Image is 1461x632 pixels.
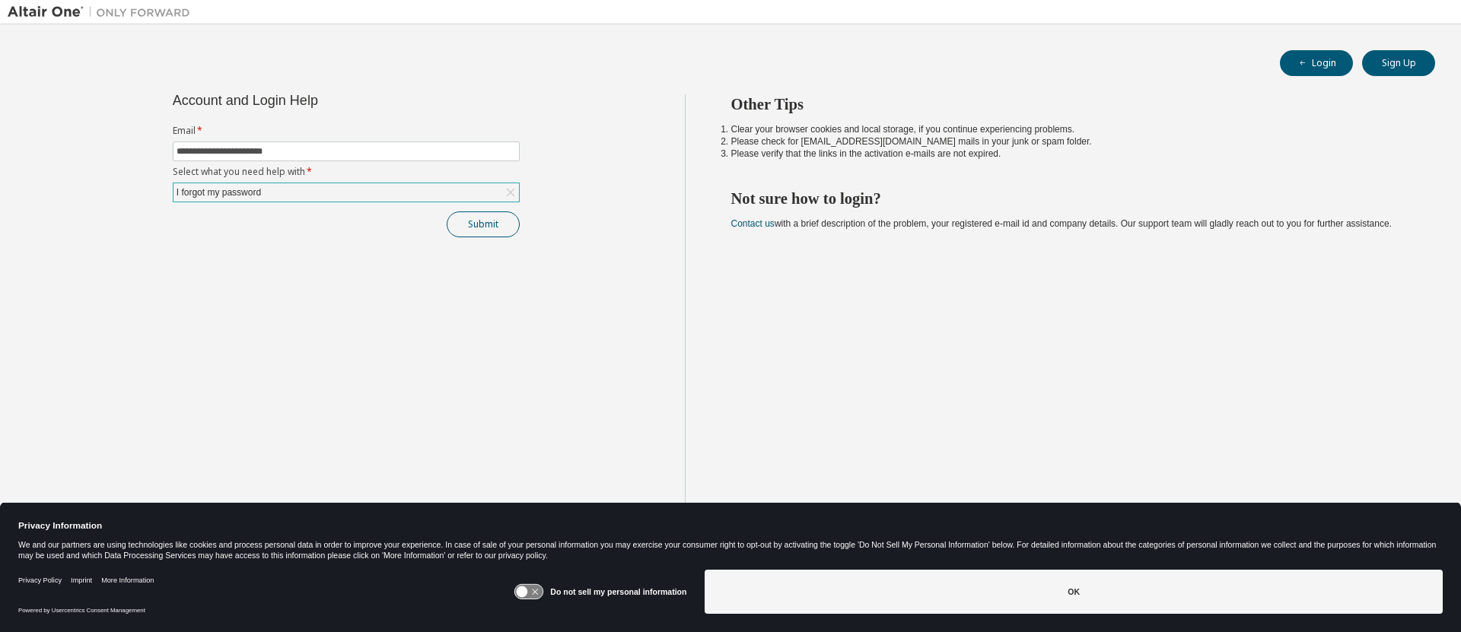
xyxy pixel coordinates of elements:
label: Select what you need help with [173,166,520,178]
button: Sign Up [1362,50,1435,76]
li: Please verify that the links in the activation e-mails are not expired. [731,148,1408,160]
button: Submit [447,211,520,237]
h2: Other Tips [731,94,1408,114]
a: Contact us [731,218,775,229]
li: Please check for [EMAIL_ADDRESS][DOMAIN_NAME] mails in your junk or spam folder. [731,135,1408,148]
label: Email [173,125,520,137]
span: with a brief description of the problem, your registered e-mail id and company details. Our suppo... [731,218,1392,229]
div: Account and Login Help [173,94,450,106]
div: I forgot my password [174,184,263,201]
li: Clear your browser cookies and local storage, if you continue experiencing problems. [731,123,1408,135]
button: Login [1280,50,1353,76]
h2: Not sure how to login? [731,189,1408,208]
div: I forgot my password [173,183,519,202]
img: Altair One [8,5,198,20]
